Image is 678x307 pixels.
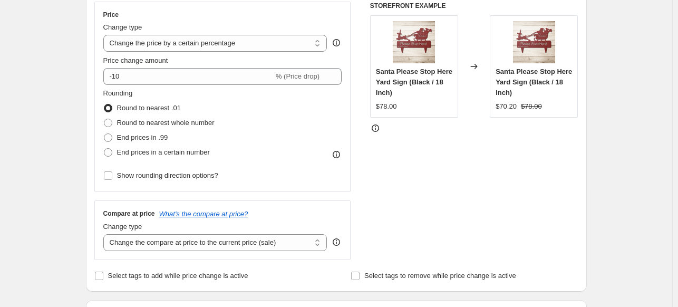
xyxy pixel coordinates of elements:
h3: Compare at price [103,209,155,218]
span: Change type [103,223,142,231]
span: Santa Please Stop Here Yard Sign (Black / 18 Inch) [376,68,452,97]
input: -15 [103,68,274,85]
span: Rounding [103,89,133,97]
span: Round to nearest whole number [117,119,215,127]
div: help [331,37,342,48]
img: Santa_Sleigh_Please_Stop_Here_Metal_Ou_Red_Simple_Wood_BKGD_Mockup_png_80x.jpg [393,21,435,63]
span: Price change amount [103,56,168,64]
span: Change type [103,23,142,31]
h3: Price [103,11,119,19]
span: Round to nearest .01 [117,104,181,112]
span: $78.00 [521,102,542,110]
h6: STOREFRONT EXAMPLE [370,2,578,10]
span: % (Price drop) [276,72,319,80]
span: End prices in a certain number [117,148,210,156]
img: Santa_Sleigh_Please_Stop_Here_Metal_Ou_Red_Simple_Wood_BKGD_Mockup_png_80x.jpg [513,21,555,63]
button: What's the compare at price? [159,210,248,218]
span: Show rounding direction options? [117,171,218,179]
span: End prices in .99 [117,133,168,141]
span: Select tags to remove while price change is active [364,272,516,280]
span: Select tags to add while price change is active [108,272,248,280]
div: help [331,237,342,247]
span: $78.00 [376,102,397,110]
span: Santa Please Stop Here Yard Sign (Black / 18 Inch) [496,68,572,97]
span: $70.20 [496,102,517,110]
